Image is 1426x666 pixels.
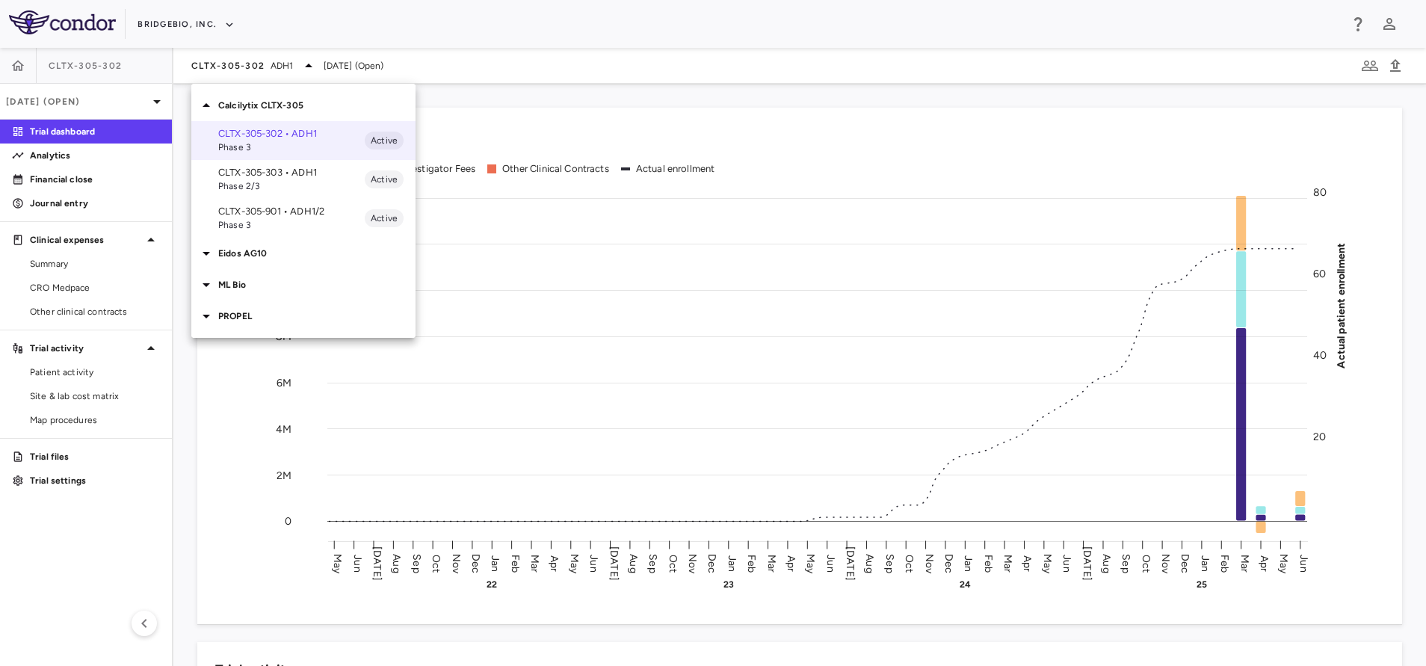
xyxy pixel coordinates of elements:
span: Active [365,212,404,225]
p: ML Bio [218,278,416,292]
p: CLTX-305-302 • ADH1 [218,127,365,141]
div: PROPEL [191,300,416,332]
p: Eidos AG10 [218,247,416,260]
div: ML Bio [191,269,416,300]
p: CLTX-305-901 • ADH1/2 [218,205,365,218]
span: Phase 2/3 [218,179,365,193]
div: CLTX-305-303 • ADH1Phase 2/3Active [191,160,416,199]
div: Eidos AG10 [191,238,416,269]
p: PROPEL [218,309,416,323]
span: Phase 3 [218,141,365,154]
div: CLTX-305-901 • ADH1/2Phase 3Active [191,199,416,238]
span: Active [365,173,404,186]
div: Calcilytix CLTX-305 [191,90,416,121]
p: Calcilytix CLTX-305 [218,99,416,112]
span: Phase 3 [218,218,365,232]
span: Active [365,134,404,147]
p: CLTX-305-303 • ADH1 [218,166,365,179]
div: CLTX-305-302 • ADH1Phase 3Active [191,121,416,160]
